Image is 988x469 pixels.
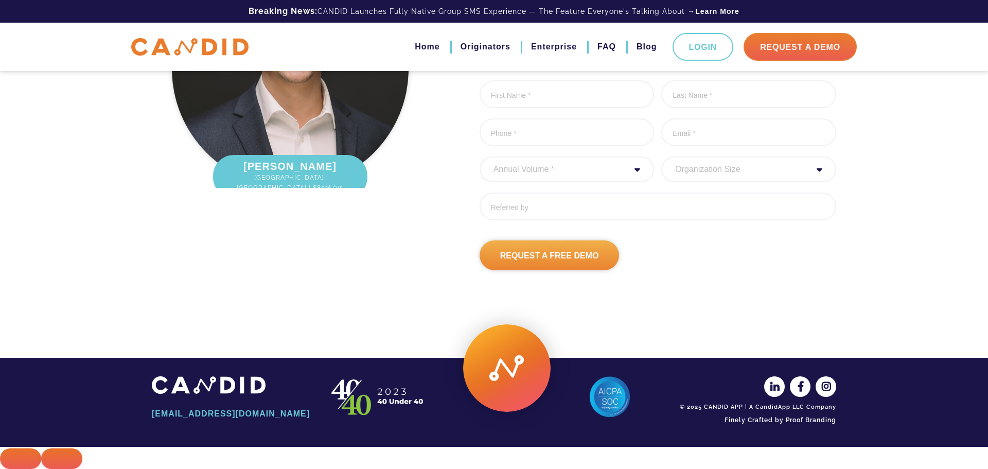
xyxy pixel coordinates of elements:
[327,376,430,418] img: CANDID APP
[589,376,630,418] img: AICPA SOC 2
[661,118,836,146] input: Email *
[677,403,836,411] div: © 2025 CANDID APP | A CandidApp LLC Company
[480,80,655,108] input: First Name *
[480,240,620,270] input: Request A Free Demo
[249,6,317,16] b: Breaking News:
[131,38,249,56] img: CANDID APP
[480,193,836,220] input: Referred by
[673,33,734,61] a: Login
[213,155,367,198] div: [PERSON_NAME]
[531,38,577,56] a: Enterprise
[152,376,266,393] img: CANDID APP
[597,38,616,56] a: FAQ
[677,411,836,429] a: Finely Crafted by Proof Branding
[415,38,439,56] a: Home
[744,33,857,61] a: Request A Demo
[661,80,836,108] input: Last Name *
[461,38,510,56] a: Originators
[223,172,357,193] span: [GEOGRAPHIC_DATA], [GEOGRAPHIC_DATA] | $80M/yr.
[695,6,739,16] a: Learn More
[152,405,311,423] a: [EMAIL_ADDRESS][DOMAIN_NAME]
[480,118,655,146] input: Phone *
[637,38,657,56] a: Blog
